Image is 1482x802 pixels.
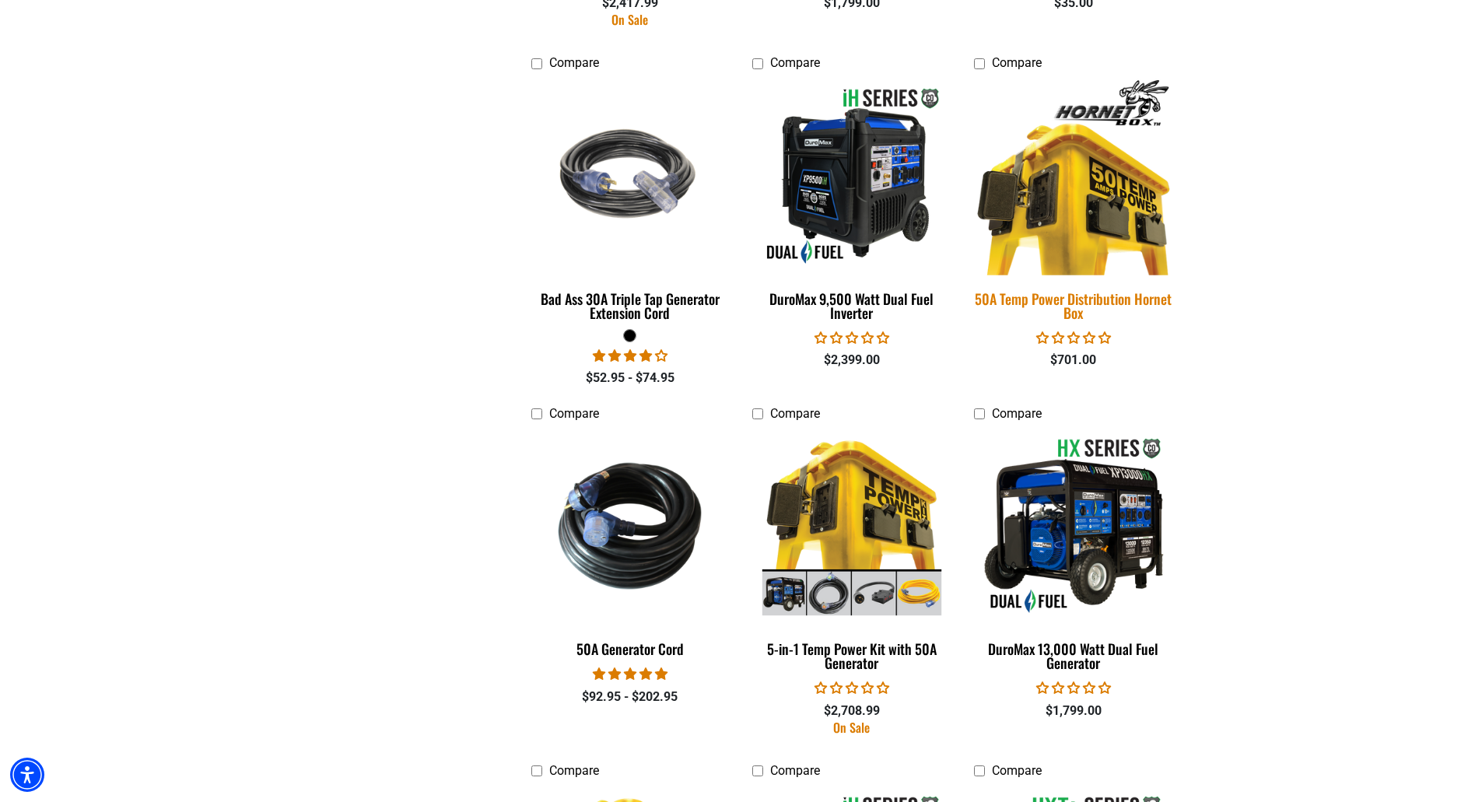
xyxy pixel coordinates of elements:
span: 0.00 stars [815,331,889,345]
span: 5.00 stars [593,667,667,681]
div: 50A Generator Cord [531,642,730,656]
div: $92.95 - $202.95 [531,688,730,706]
div: Bad Ass 30A Triple Tap Generator Extension Cord [531,292,730,320]
a: 50A Generator Cord 50A Generator Cord [531,429,730,665]
span: Compare [992,763,1042,778]
div: DuroMax 9,500 Watt Dual Fuel Inverter [752,292,951,320]
div: DuroMax 13,000 Watt Dual Fuel Generator [974,642,1172,670]
a: 50A Temp Power Distribution Hornet Box 50A Temp Power Distribution Hornet Box [974,79,1172,329]
a: black Bad Ass 30A Triple Tap Generator Extension Cord [531,79,730,329]
img: DuroMax 9,500 Watt Dual Fuel Inverter [754,86,950,265]
div: 5-in-1 Temp Power Kit with 50A Generator [752,642,951,670]
a: DuroMax 13,000 Watt Dual Fuel Generator DuroMax 13,000 Watt Dual Fuel Generator [974,429,1172,679]
span: Compare [549,763,599,778]
span: Compare [770,406,820,421]
div: On Sale [752,721,951,734]
div: 50A Temp Power Distribution Hornet Box [974,292,1172,320]
div: $2,708.99 [752,702,951,720]
img: DuroMax 13,000 Watt Dual Fuel Generator [976,436,1172,615]
span: 0.00 stars [1036,331,1111,345]
div: $52.95 - $74.95 [531,369,730,387]
span: Compare [770,55,820,70]
span: Compare [549,55,599,70]
span: Compare [549,406,599,421]
span: 0.00 stars [1036,681,1111,695]
img: 5-in-1 Temp Power Kit with 50A Generator [754,436,950,615]
img: 50A Generator Cord [532,436,728,615]
div: On Sale [531,13,730,26]
div: Accessibility Menu [10,758,44,792]
span: Compare [992,55,1042,70]
div: $2,399.00 [752,351,951,369]
img: 50A Temp Power Distribution Hornet Box [965,76,1182,275]
img: black [532,86,728,265]
a: 5-in-1 Temp Power Kit with 50A Generator 5-in-1 Temp Power Kit with 50A Generator [752,429,951,679]
a: DuroMax 9,500 Watt Dual Fuel Inverter DuroMax 9,500 Watt Dual Fuel Inverter [752,79,951,329]
div: $701.00 [974,351,1172,369]
div: $1,799.00 [974,702,1172,720]
span: 4.00 stars [593,348,667,363]
span: 0.00 stars [815,681,889,695]
span: Compare [992,406,1042,421]
span: Compare [770,763,820,778]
